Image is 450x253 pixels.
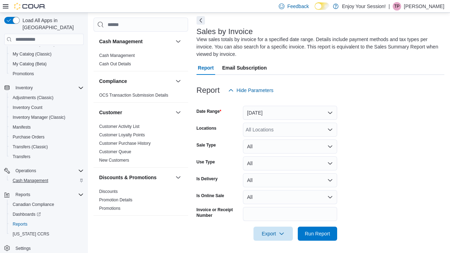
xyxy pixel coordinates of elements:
[394,2,399,11] span: TP
[13,178,48,183] span: Cash Management
[15,85,33,91] span: Inventory
[10,70,37,78] a: Promotions
[198,61,214,75] span: Report
[10,220,84,228] span: Reports
[99,109,173,116] button: Customer
[1,166,86,176] button: Operations
[298,227,337,241] button: Run Report
[197,159,215,165] label: Use Type
[7,93,86,103] button: Adjustments (Classic)
[10,153,33,161] a: Transfers
[327,127,333,132] button: Open list of options
[13,84,36,92] button: Inventory
[7,103,86,112] button: Inventory Count
[243,173,337,187] button: All
[10,176,51,185] a: Cash Management
[15,192,30,197] span: Reports
[10,93,84,102] span: Adjustments (Classic)
[10,113,68,122] a: Inventory Manager (Classic)
[197,16,205,25] button: Next
[305,230,330,237] span: Run Report
[99,124,140,129] a: Customer Activity List
[10,133,47,141] a: Purchase Orders
[13,190,84,199] span: Reports
[13,231,49,237] span: [US_STATE] CCRS
[174,77,182,85] button: Compliance
[10,60,84,68] span: My Catalog (Beta)
[10,70,84,78] span: Promotions
[1,83,86,93] button: Inventory
[10,230,52,238] a: [US_STATE] CCRS
[10,143,51,151] a: Transfers (Classic)
[7,112,86,122] button: Inventory Manager (Classic)
[7,152,86,162] button: Transfers
[7,49,86,59] button: My Catalog (Classic)
[404,2,444,11] p: [PERSON_NAME]
[13,190,33,199] button: Reports
[13,202,54,207] span: Canadian Compliance
[94,91,188,102] div: Compliance
[7,59,86,69] button: My Catalog (Beta)
[315,2,329,10] input: Dark Mode
[342,2,386,11] p: Enjoy Your Session!
[7,200,86,209] button: Canadian Compliance
[7,219,86,229] button: Reports
[7,209,86,219] a: Dashboards
[10,143,84,151] span: Transfers (Classic)
[14,3,46,10] img: Cova
[13,134,45,140] span: Purchase Orders
[197,176,218,182] label: Is Delivery
[10,50,54,58] a: My Catalog (Classic)
[13,221,27,227] span: Reports
[13,144,48,150] span: Transfers (Classic)
[99,78,173,85] button: Compliance
[99,38,173,45] button: Cash Management
[99,174,156,181] h3: Discounts & Promotions
[99,93,168,98] a: OCS Transaction Submission Details
[13,244,84,253] span: Settings
[13,51,52,57] span: My Catalog (Classic)
[10,200,84,209] span: Canadian Compliance
[13,71,34,77] span: Promotions
[1,190,86,200] button: Reports
[197,86,220,95] h3: Report
[13,167,39,175] button: Operations
[10,50,84,58] span: My Catalog (Classic)
[10,133,84,141] span: Purchase Orders
[99,206,121,211] a: Promotions
[388,2,390,11] p: |
[258,227,289,241] span: Export
[13,95,53,100] span: Adjustments (Classic)
[99,158,129,163] a: New Customers
[237,87,274,94] span: Hide Parameters
[13,84,84,92] span: Inventory
[243,156,337,170] button: All
[99,109,122,116] h3: Customer
[99,189,118,194] a: Discounts
[13,154,30,160] span: Transfers
[287,3,309,10] span: Feedback
[174,173,182,182] button: Discounts & Promotions
[99,174,173,181] button: Discounts & Promotions
[393,2,401,11] div: Taylor Parsons
[174,108,182,117] button: Customer
[7,229,86,239] button: [US_STATE] CCRS
[197,125,217,131] label: Locations
[10,200,57,209] a: Canadian Compliance
[20,17,84,31] span: Load All Apps in [GEOGRAPHIC_DATA]
[197,193,224,199] label: Is Online Sale
[13,105,43,110] span: Inventory Count
[222,61,267,75] span: Email Subscription
[99,61,131,66] a: Cash Out Details
[13,115,65,120] span: Inventory Manager (Classic)
[13,124,31,130] span: Manifests
[99,53,135,58] a: Cash Management
[10,153,84,161] span: Transfers
[99,78,127,85] h3: Compliance
[7,122,86,132] button: Manifests
[10,210,44,219] a: Dashboards
[7,176,86,186] button: Cash Management
[174,37,182,46] button: Cash Management
[197,207,240,218] label: Invoice or Receipt Number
